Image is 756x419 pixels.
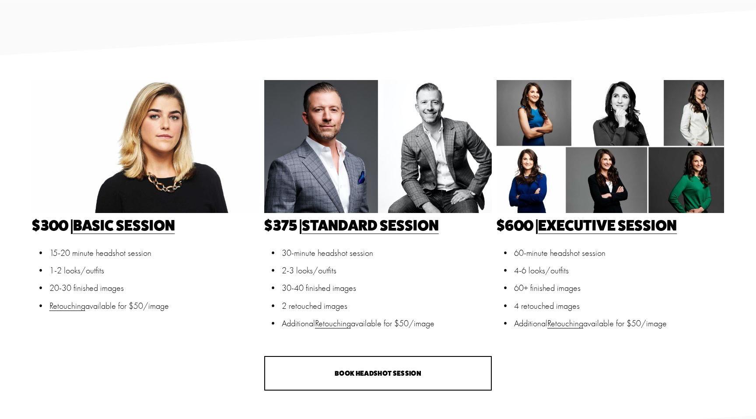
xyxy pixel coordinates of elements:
p: 4 retouched images [514,300,724,313]
p: available for $50/image [49,300,259,313]
p: 60-minute headshot session [514,247,724,260]
a: Retouching [547,318,583,328]
h3: $300 | [32,218,259,232]
p: 1-2 looks/outfits [49,264,259,277]
a: Book Headshot Session [264,356,492,391]
p: Additional available for $50/image [282,317,492,330]
a: Retouching [49,301,85,311]
h3: $600 | [497,218,724,232]
a: Executive Session [538,216,677,234]
a: Standard Session [302,216,439,234]
p: 4-6 looks/outfits [514,264,724,277]
p: 2 retouched images [282,300,492,313]
a: Basic Session [73,216,175,234]
p: 15-20 minute headshot session [49,247,259,260]
h3: $375 | [264,218,492,232]
p: 30-minute headshot session [282,247,492,260]
p: 2-3 looks/outfits [282,264,492,277]
p: 60+ finished images [514,282,724,295]
a: Retouching [315,318,351,328]
p: Additional available for $50/image [514,317,724,330]
p: 30-40 finished images [282,282,492,295]
p: 20-30 finished images [49,282,259,295]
